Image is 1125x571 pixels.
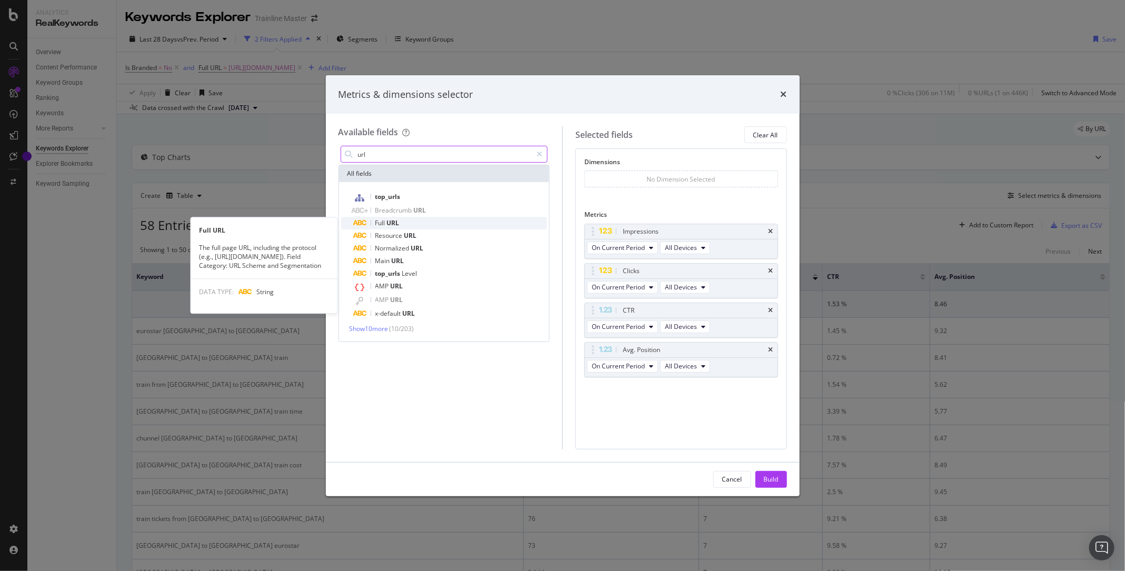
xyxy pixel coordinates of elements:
[587,320,658,333] button: On Current Period
[587,242,658,254] button: On Current Period
[623,305,634,316] div: CTR
[402,269,417,278] span: Level
[391,282,403,290] span: URL
[326,75,800,496] div: modal
[414,206,426,215] span: URL
[357,146,532,162] input: Search by field name
[375,231,404,240] span: Resource
[584,342,778,377] div: Avg. PositiontimesOn Current PeriodAll Devices
[713,471,751,488] button: Cancel
[665,283,697,292] span: All Devices
[592,283,645,292] span: On Current Period
[584,157,778,171] div: Dimensions
[375,269,402,278] span: top_urls
[375,295,391,304] span: AMP
[665,243,697,252] span: All Devices
[587,281,658,294] button: On Current Period
[660,360,710,373] button: All Devices
[403,309,415,318] span: URL
[781,88,787,102] div: times
[411,244,424,253] span: URL
[584,303,778,338] div: CTRtimesOn Current PeriodAll Devices
[592,243,645,252] span: On Current Period
[660,320,710,333] button: All Devices
[665,322,697,331] span: All Devices
[191,226,337,235] div: Full URL
[390,324,414,333] span: ( 10 / 203 )
[769,228,773,235] div: times
[191,243,337,270] div: The full page URL, including the protocol (e.g., [URL][DOMAIN_NAME]). Field Category: URL Scheme ...
[755,471,787,488] button: Build
[584,210,778,223] div: Metrics
[339,88,473,102] div: Metrics & dimensions selector
[592,322,645,331] span: On Current Period
[339,165,550,182] div: All fields
[350,324,389,333] span: Show 10 more
[375,218,387,227] span: Full
[375,256,392,265] span: Main
[647,175,715,184] div: No Dimension Selected
[623,226,659,237] div: Impressions
[764,475,779,484] div: Build
[392,256,404,265] span: URL
[339,126,399,138] div: Available fields
[391,295,403,304] span: URL
[375,206,414,215] span: Breadcrumb
[769,268,773,274] div: times
[665,362,697,370] span: All Devices
[660,281,710,294] button: All Devices
[375,244,411,253] span: Normalized
[375,192,401,201] span: top_urls
[404,231,417,240] span: URL
[722,475,742,484] div: Cancel
[592,362,645,370] span: On Current Period
[660,242,710,254] button: All Devices
[387,218,400,227] span: URL
[744,126,787,143] button: Clear All
[575,129,633,141] div: Selected fields
[623,345,660,355] div: Avg. Position
[769,307,773,314] div: times
[623,266,640,276] div: Clicks
[375,309,403,318] span: x-default
[375,282,391,290] span: AMP
[584,263,778,298] div: ClickstimesOn Current PeriodAll Devices
[753,131,778,139] div: Clear All
[587,360,658,373] button: On Current Period
[1089,535,1114,560] div: Open Intercom Messenger
[584,224,778,259] div: ImpressionstimesOn Current PeriodAll Devices
[769,347,773,353] div: times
